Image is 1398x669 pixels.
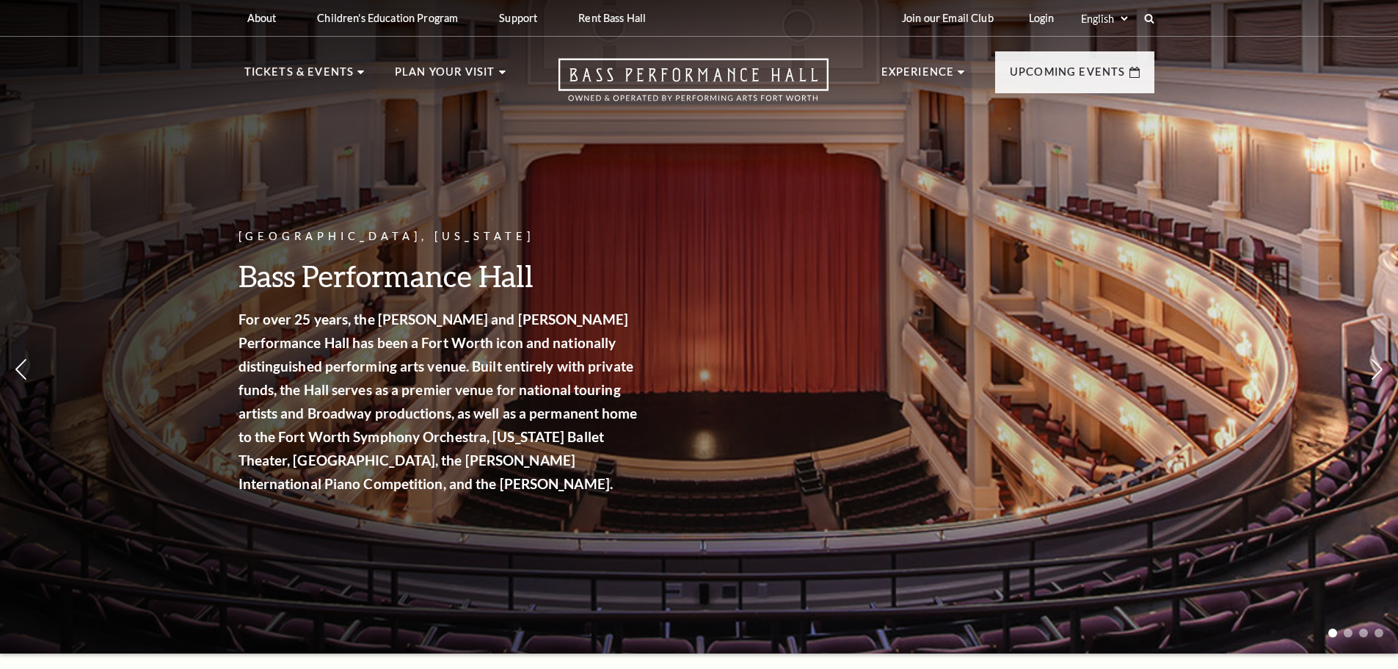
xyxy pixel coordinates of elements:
[499,12,537,24] p: Support
[239,257,642,294] h3: Bass Performance Hall
[239,311,638,492] strong: For over 25 years, the [PERSON_NAME] and [PERSON_NAME] Performance Hall has been a Fort Worth ico...
[881,63,955,90] p: Experience
[244,63,354,90] p: Tickets & Events
[395,63,495,90] p: Plan Your Visit
[1078,12,1130,26] select: Select:
[1010,63,1126,90] p: Upcoming Events
[239,228,642,246] p: [GEOGRAPHIC_DATA], [US_STATE]
[578,12,646,24] p: Rent Bass Hall
[317,12,458,24] p: Children's Education Program
[247,12,277,24] p: About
